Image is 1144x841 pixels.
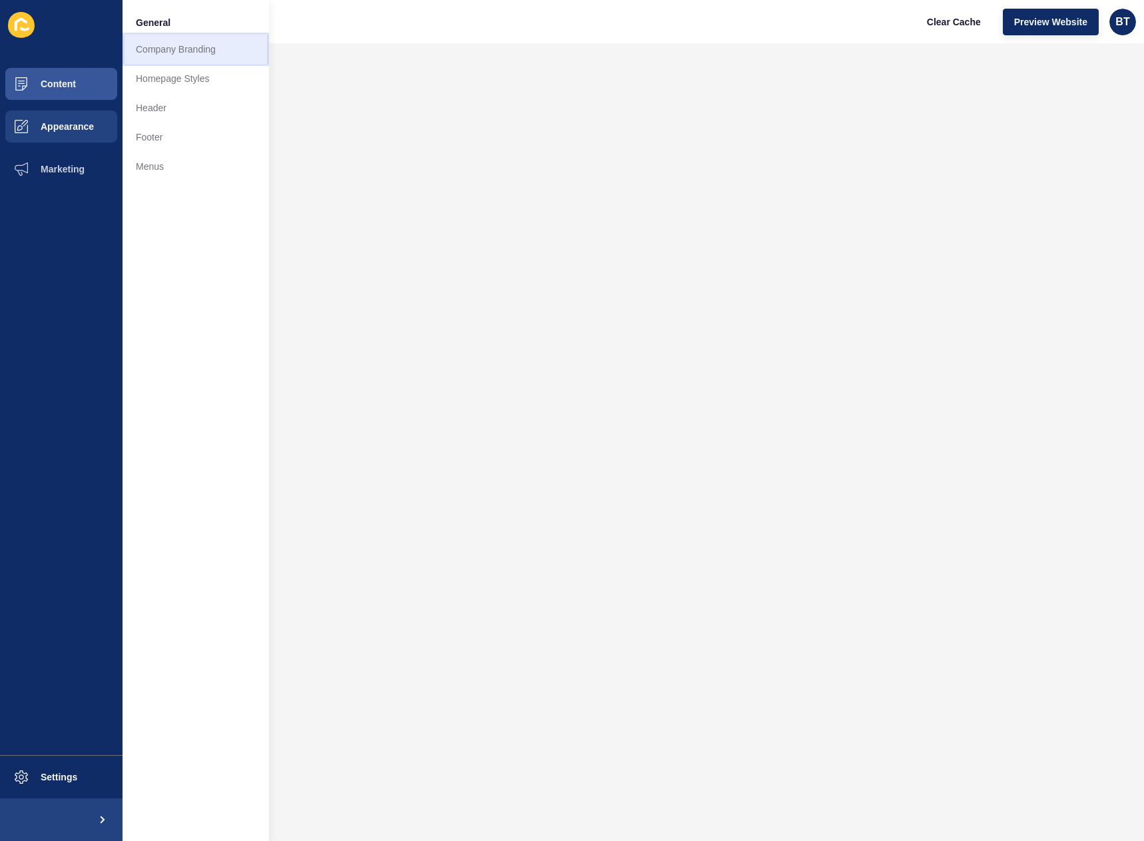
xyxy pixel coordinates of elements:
[123,152,269,181] a: Menus
[123,35,269,64] a: Company Branding
[123,64,269,93] a: Homepage Styles
[136,16,170,29] span: General
[123,93,269,123] a: Header
[916,9,992,35] button: Clear Cache
[1115,15,1129,29] span: BT
[1003,9,1099,35] button: Preview Website
[1014,15,1087,29] span: Preview Website
[123,123,269,152] a: Footer
[927,15,981,29] span: Clear Cache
